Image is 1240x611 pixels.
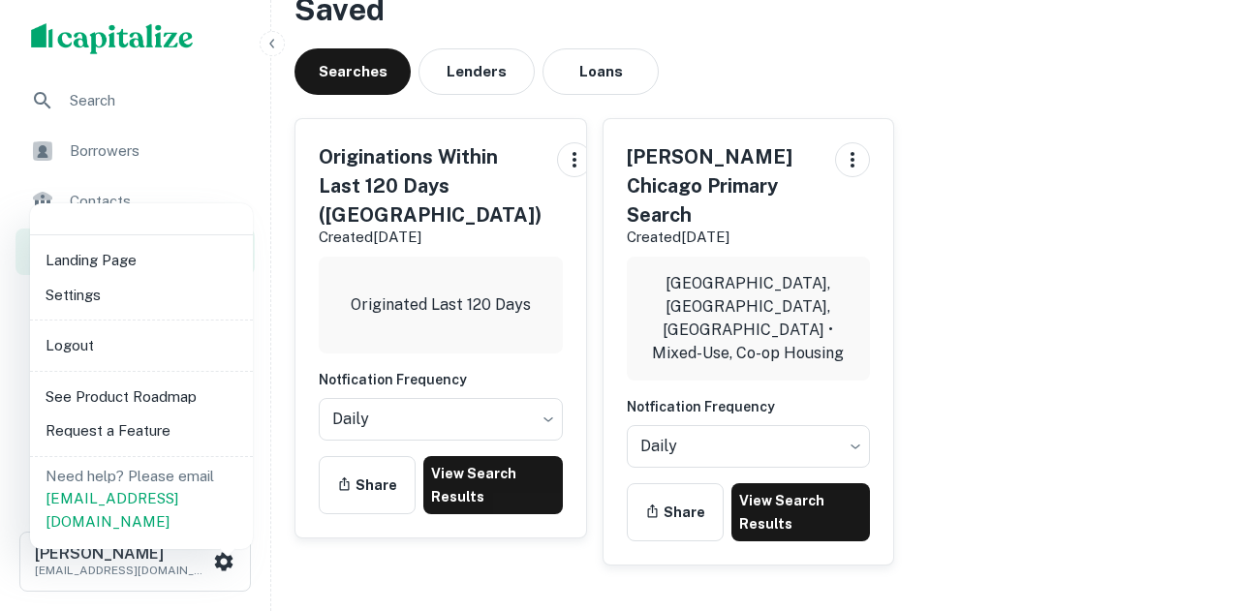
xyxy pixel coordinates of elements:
[46,490,178,530] a: [EMAIL_ADDRESS][DOMAIN_NAME]
[46,465,237,534] p: Need help? Please email
[38,278,245,313] li: Settings
[1143,456,1240,549] iframe: Chat Widget
[38,328,245,363] li: Logout
[38,413,245,448] li: Request a Feature
[38,380,245,414] li: See Product Roadmap
[38,243,245,278] li: Landing Page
